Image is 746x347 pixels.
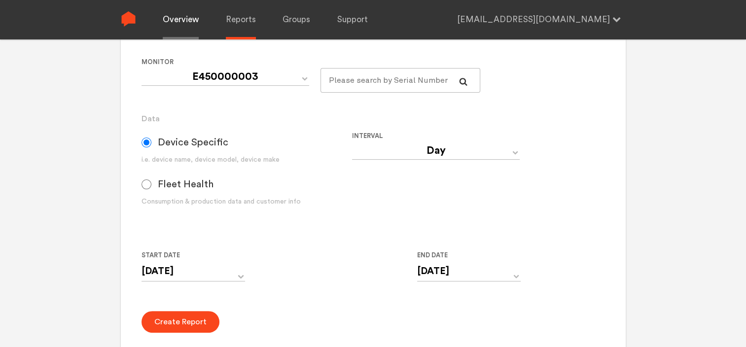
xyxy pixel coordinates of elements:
button: Create Report [142,311,219,333]
div: Consumption & production data and customer info [142,197,352,207]
label: For large monitor counts [320,56,473,68]
h3: Data [142,113,604,125]
span: Fleet Health [158,178,213,190]
input: Device Specific [142,138,151,147]
label: Interval [352,130,555,142]
label: End Date [417,249,513,261]
input: Fleet Health [142,179,151,189]
span: Device Specific [158,137,228,148]
img: Sense Logo [121,11,136,27]
input: Please search by Serial Number [320,68,481,93]
label: Start Date [142,249,237,261]
div: i.e. device name, device model, device make [142,155,352,165]
label: Monitor [142,56,313,68]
